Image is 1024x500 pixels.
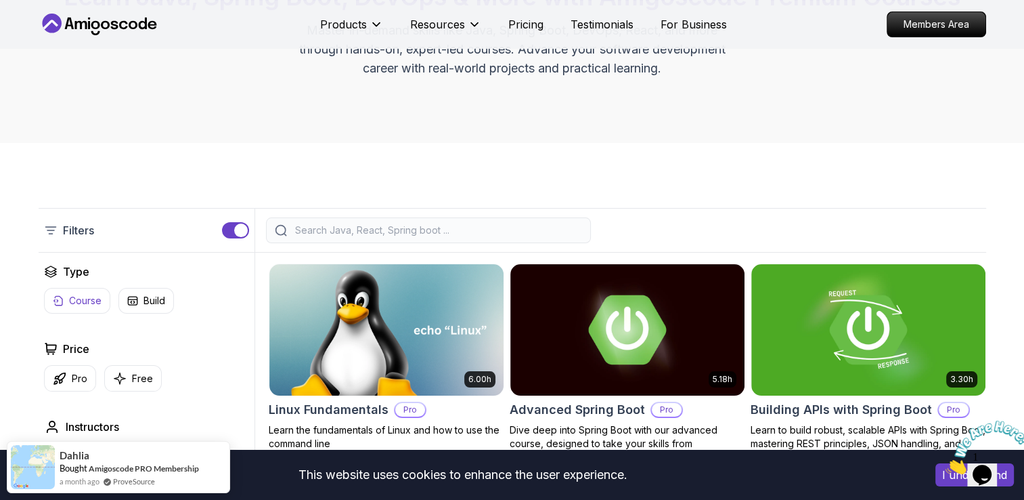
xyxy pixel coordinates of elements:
p: 5.18h [713,374,732,385]
button: Products [320,16,383,43]
p: Pro [395,403,425,417]
h2: Advanced Spring Boot [510,400,645,419]
p: Pro [652,403,682,417]
p: Filters [63,222,94,238]
a: Pricing [508,16,543,33]
p: Dive deep into Spring Boot with our advanced course, designed to take your skills from intermedia... [510,423,745,464]
p: Build [143,294,165,308]
button: Accept cookies [935,463,1014,486]
h2: Building APIs with Spring Boot [751,400,932,419]
h2: Price [63,341,89,357]
a: For Business [661,16,727,33]
img: Advanced Spring Boot card [510,264,744,396]
div: This website uses cookies to enhance the user experience. [10,460,915,490]
input: Search Java, React, Spring boot ... [292,224,582,237]
a: ProveSource [113,476,155,487]
a: Advanced Spring Boot card5.18hAdvanced Spring BootProDive deep into Spring Boot with our advanced... [510,264,745,464]
img: provesource social proof notification image [11,445,55,489]
p: Resources [410,16,465,33]
p: Course [69,294,102,308]
p: Pro [939,403,969,417]
p: 3.30h [950,374,973,385]
iframe: chat widget [940,415,1024,480]
p: Master in-demand skills like Java, Spring Boot, DevOps, React, and more through hands-on, expert-... [285,21,740,78]
p: Learn the fundamentals of Linux and how to use the command line [269,423,504,451]
button: Resources [410,16,481,43]
p: Learn to build robust, scalable APIs with Spring Boot, mastering REST principles, JSON handling, ... [751,423,986,464]
p: Pro [72,372,87,386]
p: Free [132,372,153,386]
p: Products [320,16,367,33]
span: a month ago [60,476,99,487]
h2: Type [63,264,89,280]
button: Course [44,288,110,314]
a: Building APIs with Spring Boot card3.30hBuilding APIs with Spring BootProLearn to build robust, s... [751,264,986,464]
img: Chat attention grabber [5,5,89,59]
button: Build [118,288,174,314]
a: Members Area [887,12,986,37]
a: Linux Fundamentals card6.00hLinux FundamentalsProLearn the fundamentals of Linux and how to use t... [269,264,504,451]
p: Members Area [887,12,985,37]
h2: Instructors [66,419,119,435]
img: Linux Fundamentals card [269,264,504,396]
span: 1 [5,5,11,17]
p: 6.00h [468,374,491,385]
img: Building APIs with Spring Boot card [751,264,985,396]
button: Pro [44,365,96,392]
span: Dahlia [60,450,89,461]
button: Free [104,365,162,392]
a: Amigoscode PRO Membership [89,463,199,474]
h2: Linux Fundamentals [269,400,388,419]
a: Testimonials [571,16,633,33]
span: Bought [60,463,87,474]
